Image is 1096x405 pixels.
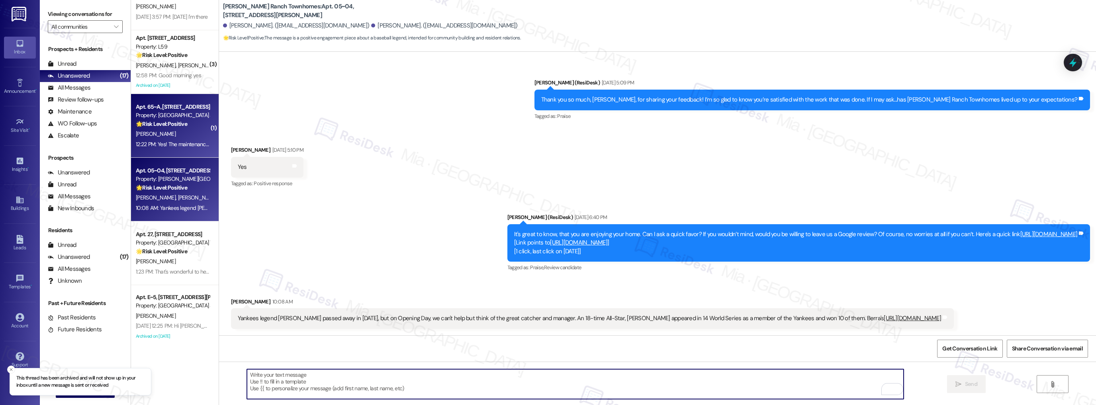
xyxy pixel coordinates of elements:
div: Yankees legend [PERSON_NAME] passed away in [DATE], but on Opening Day, we can't help but think o... [238,314,941,323]
div: 12:58 PM: Good morning yes [136,72,201,79]
div: [DATE] 5:10 PM [270,146,303,154]
span: : The message is a positive engagement piece about a baseball legend, intended for community buil... [223,34,521,42]
span: • [27,165,29,171]
input: All communities [51,20,110,33]
div: Review follow-ups [48,96,104,104]
div: Unread [48,241,76,249]
div: [PERSON_NAME] (ResiDesk) [507,213,1090,224]
div: (17) [118,251,131,263]
div: Tagged as: [534,110,1090,122]
textarea: To enrich screen reader interactions, please activate Accessibility in Grammarly extension settings [247,369,904,399]
div: WO Follow-ups [48,119,97,128]
div: Unanswered [48,253,90,261]
span: Praise , [530,264,544,271]
a: Inbox [4,37,36,58]
div: [PERSON_NAME] (ResiDesk) [534,78,1090,90]
a: [URL][DOMAIN_NAME] [884,314,941,322]
a: Account [4,311,36,332]
a: [URL][DOMAIN_NAME] [1020,230,1078,238]
div: [PERSON_NAME] [231,297,954,309]
div: Property: [PERSON_NAME][GEOGRAPHIC_DATA] Townhomes [136,175,209,183]
div: All Messages [48,265,90,273]
button: Share Conversation via email [1007,340,1088,358]
div: Apt. E~5, [STREET_ADDRESS][PERSON_NAME] [136,293,209,301]
strong: 🌟 Risk Level: Positive [136,184,187,191]
div: All Messages [48,192,90,201]
a: Buildings [4,193,36,215]
i:  [955,381,961,387]
div: Yes [238,163,247,171]
div: Archived on [DATE] [135,331,210,341]
div: Thank you so much, [PERSON_NAME], for sharing your feedback! I’m so glad to know you’re satisfied... [541,96,1078,104]
strong: 🌟 Risk Level: Positive [136,120,187,127]
i:  [1049,381,1055,387]
span: • [35,87,37,93]
div: Residents [40,226,131,235]
button: Get Conversation Link [937,340,1002,358]
div: Apt. 27, [STREET_ADDRESS] [136,230,209,239]
span: [PERSON_NAME] [136,194,178,201]
span: [PERSON_NAME] [178,62,220,69]
span: • [31,283,32,288]
div: [DATE] 3:57 PM: [DATE] I'm there [136,13,208,20]
span: [PERSON_NAME] [136,258,176,265]
div: Prospects + Residents [40,45,131,53]
div: Property: [GEOGRAPHIC_DATA] at [GEOGRAPHIC_DATA] [136,111,209,119]
div: [PERSON_NAME] [231,146,303,157]
div: Escalate [48,131,79,140]
a: Support [4,350,36,371]
div: New Inbounds [48,204,94,213]
div: Unread [48,180,76,189]
div: Apt. 65~A, [STREET_ADDRESS] [136,103,209,111]
span: [PERSON_NAME] [136,130,176,137]
div: [DATE] 6:40 PM [573,213,607,221]
div: [DATE] 5:09 PM [600,78,634,87]
div: All Messages [48,84,90,92]
div: Future Residents [48,325,102,334]
span: Positive response [254,180,292,187]
div: Apt. [STREET_ADDRESS] [136,34,209,42]
span: Get Conversation Link [942,344,997,353]
span: [PERSON_NAME] [136,312,176,319]
i:  [114,23,118,30]
div: Prospects [40,154,131,162]
div: Archived on [DATE] [135,80,210,90]
img: ResiDesk Logo [12,7,28,22]
div: Unanswered [48,168,90,177]
strong: 🌟 Risk Level: Positive [223,35,264,41]
span: [PERSON_NAME] [136,3,176,10]
span: Send [965,380,977,388]
span: Positive response [254,45,292,52]
div: Apt. 05~04, [STREET_ADDRESS][PERSON_NAME] [136,166,209,175]
a: Templates • [4,272,36,293]
strong: 🌟 Risk Level: Positive [136,248,187,255]
a: Insights • [4,154,36,176]
button: Close toast [7,366,15,374]
div: 10:08 AM [270,297,293,306]
div: Past + Future Residents [40,299,131,307]
div: Property: [GEOGRAPHIC_DATA] Townhomes [136,239,209,247]
div: Property: L59 [136,43,209,51]
div: 12:22 PM: Yes! The maintenance guy always does such a good job! [136,141,289,148]
span: Praise [557,113,570,119]
span: Review candidate [544,264,581,271]
span: • [29,126,30,132]
div: Unread [48,60,76,68]
a: Leads [4,233,36,254]
div: [PERSON_NAME]. ([EMAIL_ADDRESS][DOMAIN_NAME]) [223,22,370,30]
div: Unknown [48,277,82,285]
a: Site Visit • [4,115,36,137]
div: Unanswered [48,72,90,80]
div: 10:08 AM: Yankees legend [PERSON_NAME] passed away in [DATE], but on Opening Day, we can't help b... [136,204,812,211]
div: [DATE] 12:25 PM: Hi [PERSON_NAME]! We're so glad you chose [GEOGRAPHIC_DATA] and Apartments! We w... [136,322,717,329]
a: [URL][DOMAIN_NAME] [550,239,607,247]
b: [PERSON_NAME] Ranch Townhomes: Apt. 05~04, [STREET_ADDRESS][PERSON_NAME] [223,2,382,20]
p: This thread has been archived and will not show up in your inbox until a new message is sent or r... [16,375,145,389]
div: (17) [118,70,131,82]
div: It's great to know, that you are enjoying your home. Can I ask a quick favor? If you wouldn’t min... [514,230,1078,256]
div: [PERSON_NAME]. ([EMAIL_ADDRESS][DOMAIN_NAME]) [371,22,518,30]
div: Tagged as: [231,178,303,189]
div: Property: [GEOGRAPHIC_DATA] and Apartments [136,301,209,310]
span: [PERSON_NAME] [136,62,178,69]
strong: 🌟 Risk Level: Positive [136,51,187,59]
